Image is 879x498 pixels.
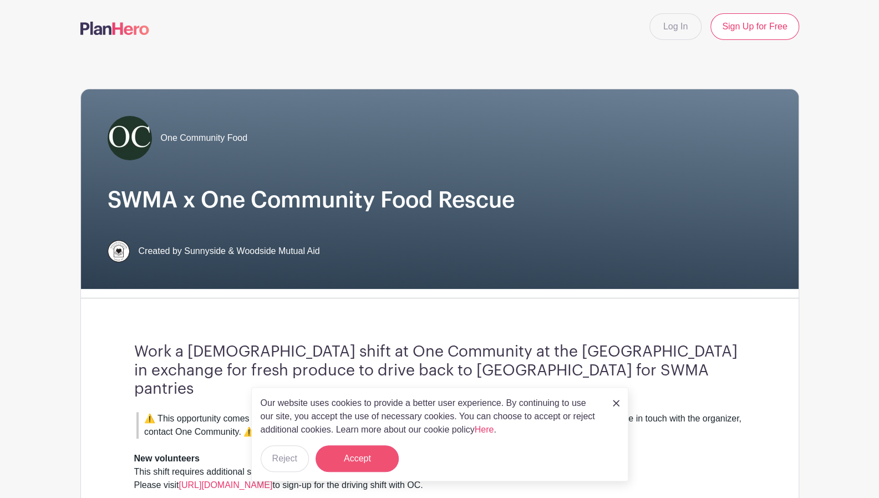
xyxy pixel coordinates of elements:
[108,116,152,160] img: 51797071_316546322335288_4709518961044094976_n.jpg
[136,412,745,439] blockquote: ⚠️ This opportunity comes from our community and is not organized by Sunnyside & Woodside Mutual ...
[261,445,309,472] button: Reject
[179,480,272,490] a: [URL][DOMAIN_NAME]
[108,240,130,262] img: 256.png
[139,245,320,258] span: Created by Sunnyside & Woodside Mutual Aid
[108,187,772,214] h1: SWMA x One Community Food Rescue
[613,400,619,406] img: close_button-5f87c8562297e5c2d7936805f587ecaba9071eb48480494691a3f1689db116b3.svg
[649,13,702,40] a: Log In
[261,397,601,436] p: Our website uses cookies to provide a better user experience. By continuing to use our site, you ...
[134,454,200,463] strong: New volunteers
[80,22,149,35] img: logo-507f7623f17ff9eddc593b1ce0a138ce2505c220e1c5a4e2b4648c50719b7d32.svg
[316,445,399,472] button: Accept
[475,425,494,434] a: Here
[134,343,745,399] h3: Work a [DEMOGRAPHIC_DATA] shift at One Community at the [GEOGRAPHIC_DATA] in exchange for fresh p...
[710,13,799,40] a: Sign Up for Free
[161,131,248,145] span: One Community Food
